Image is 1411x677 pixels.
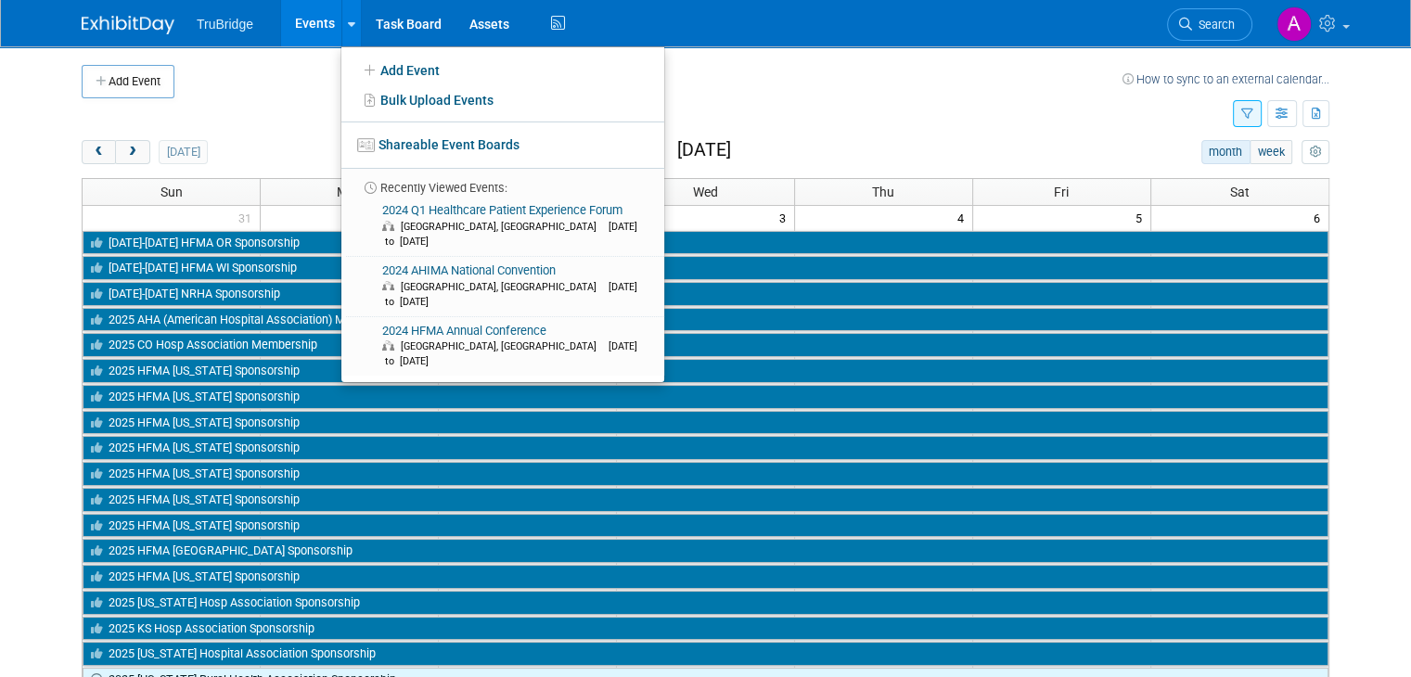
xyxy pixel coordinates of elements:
span: 6 [1312,206,1328,229]
span: TruBridge [197,17,253,32]
a: [DATE]-[DATE] NRHA Sponsorship [83,282,1328,306]
a: 2025 [US_STATE] Hosp Association Sponsorship [83,591,1328,615]
img: Ashley Stevens [1276,6,1312,42]
button: prev [82,140,116,164]
button: week [1250,140,1292,164]
a: 2024 HFMA Annual Conference [GEOGRAPHIC_DATA], [GEOGRAPHIC_DATA] [DATE] to [DATE] [347,317,657,377]
span: [DATE] to [DATE] [382,281,637,308]
a: Bulk Upload Events [341,85,664,115]
button: myCustomButton [1302,140,1329,164]
a: 2025 HFMA [US_STATE] Sponsorship [83,385,1328,409]
a: How to sync to an external calendar... [1122,72,1329,86]
i: Personalize Calendar [1309,147,1321,159]
span: [DATE] to [DATE] [382,221,637,248]
a: 2025 HFMA [US_STATE] Sponsorship [83,565,1328,589]
a: 2024 Q1 Healthcare Patient Experience Forum [GEOGRAPHIC_DATA], [GEOGRAPHIC_DATA] [DATE] to [DATE] [347,197,657,256]
a: Add Event [341,54,664,85]
a: [DATE]-[DATE] HFMA OR Sponsorship [83,231,1328,255]
img: ExhibitDay [82,16,174,34]
a: 2024 AHIMA National Convention [GEOGRAPHIC_DATA], [GEOGRAPHIC_DATA] [DATE] to [DATE] [347,257,657,316]
button: Add Event [82,65,174,98]
a: 2025 HFMA [US_STATE] Sponsorship [83,411,1328,435]
button: [DATE] [159,140,208,164]
a: 2025 HFMA [US_STATE] Sponsorship [83,462,1328,486]
h2: [DATE] [677,140,731,160]
span: Thu [872,185,894,199]
li: Recently Viewed Events: [341,168,664,197]
img: seventboard-3.png [357,138,375,152]
a: [DATE]-[DATE] HFMA WI Sponsorship [83,256,1328,280]
span: Mon [337,185,363,199]
span: [GEOGRAPHIC_DATA], [GEOGRAPHIC_DATA] [401,281,606,293]
span: [GEOGRAPHIC_DATA], [GEOGRAPHIC_DATA] [401,340,606,352]
a: 2025 HFMA [US_STATE] Sponsorship [83,514,1328,538]
a: Search [1167,8,1252,41]
a: 2025 [US_STATE] Hospital Association Sponsorship [83,642,1328,666]
span: Fri [1054,185,1069,199]
button: month [1201,140,1251,164]
a: 2025 KS Hosp Association Sponsorship [83,617,1328,641]
a: 2025 HFMA [US_STATE] Sponsorship [83,436,1328,460]
span: 4 [956,206,972,229]
span: Sat [1230,185,1250,199]
span: 5 [1134,206,1150,229]
span: [GEOGRAPHIC_DATA], [GEOGRAPHIC_DATA] [401,221,606,233]
a: 2025 HFMA [US_STATE] Sponsorship [83,488,1328,512]
a: 2025 HFMA [US_STATE] Sponsorship [83,359,1328,383]
span: 31 [237,206,260,229]
span: Search [1192,18,1235,32]
a: 2025 CO Hosp Association Membership [83,333,1328,357]
a: 2025 HFMA [GEOGRAPHIC_DATA] Sponsorship [83,539,1328,563]
button: next [115,140,149,164]
span: Sun [160,185,183,199]
span: Wed [693,185,718,199]
a: 2025 AHA (American Hospital Association) Membership [83,308,1328,332]
span: 3 [777,206,794,229]
a: Shareable Event Boards [341,128,664,161]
